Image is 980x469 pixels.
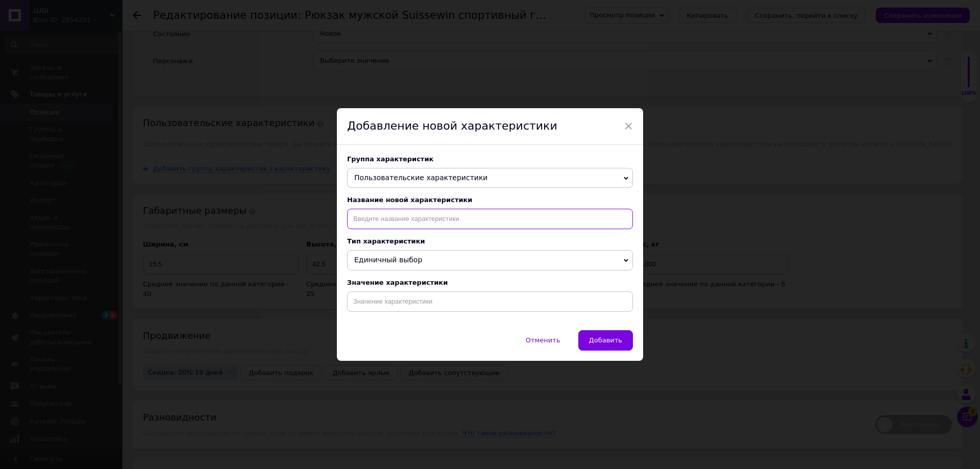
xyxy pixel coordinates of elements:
span: Добавить [589,336,622,344]
span: × [624,117,633,135]
span: Отменить [526,336,560,344]
button: Отменить [515,330,571,351]
div: Добавление новой характеристики [337,108,643,145]
div: Название новой характеристики [347,196,633,204]
li: [DEMOGRAPHIC_DATA]: 2 боковых кармана, 1 маленький передний карман на молнии, 1 задний карман, 1 ... [31,57,624,68]
li: Размер: 27 х 15.5 х 42.5 см [31,26,624,36]
li: Спинка: мягкая [31,36,624,47]
input: Введите название характеристики [347,209,633,229]
h2: Основные характеристики рюкзака для прогулок по городу: [10,5,645,17]
div: Группа характеристик [347,155,633,163]
button: Добавить [578,330,633,351]
span: Пользовательские характеристики [354,174,487,182]
p: — это стильное и функциональное решение для тех, кто ищет надежный рюкзак для путешествий, активн... [10,96,645,118]
input: Значение характеристики [347,291,633,312]
div: Тип характеристики [347,237,633,245]
span: Единичный выбор [354,256,422,264]
div: Значение характеристики [347,279,633,286]
h2: Мужской рюкзак Suissewin черного цвета [10,76,645,88]
li: Плечевые ремни: мягкие, регулируемые [31,47,624,58]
